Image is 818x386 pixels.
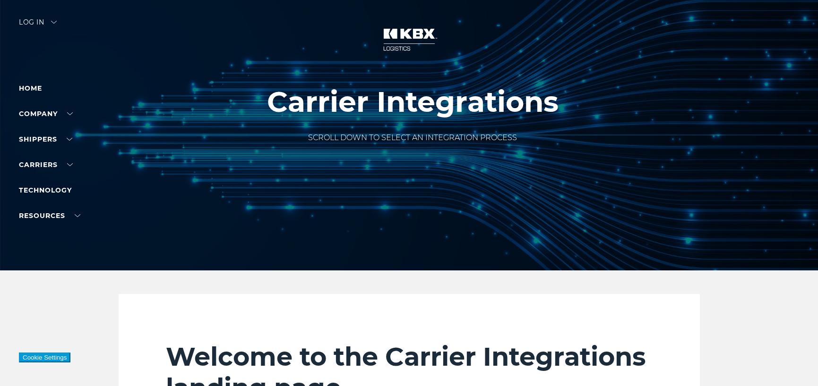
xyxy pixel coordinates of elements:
a: RESOURCES [19,211,80,220]
a: Company [19,109,73,118]
h1: Carrier Integrations [267,86,559,118]
p: SCROLL DOWN TO SELECT AN INTEGRATION PROCESS [267,132,559,143]
a: Carriers [19,160,73,169]
a: SHIPPERS [19,135,72,143]
img: kbx logo [374,19,445,60]
div: Log in [19,19,57,33]
button: Cookie Settings [19,352,70,362]
img: arrow [51,21,57,24]
a: Technology [19,186,72,194]
a: Home [19,84,42,92]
